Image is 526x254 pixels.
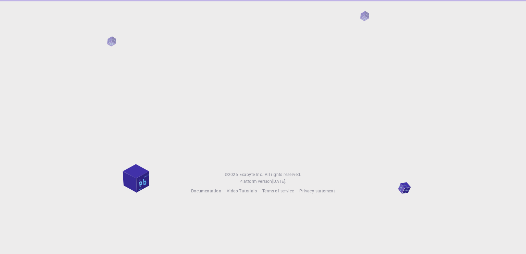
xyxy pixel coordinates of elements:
span: Terms of service [262,188,294,193]
a: Privacy statement [299,188,335,194]
a: Video Tutorials [227,188,257,194]
span: [DATE] . [272,178,287,184]
span: Privacy statement [299,188,335,193]
span: Video Tutorials [227,188,257,193]
a: Documentation [191,188,221,194]
span: Exabyte Inc. [239,172,263,177]
span: Documentation [191,188,221,193]
a: [DATE]. [272,178,287,185]
a: Exabyte Inc. [239,171,263,178]
span: Platform version [239,178,272,185]
span: © 2025 [225,171,239,178]
a: Terms of service [262,188,294,194]
span: All rights reserved. [265,171,301,178]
